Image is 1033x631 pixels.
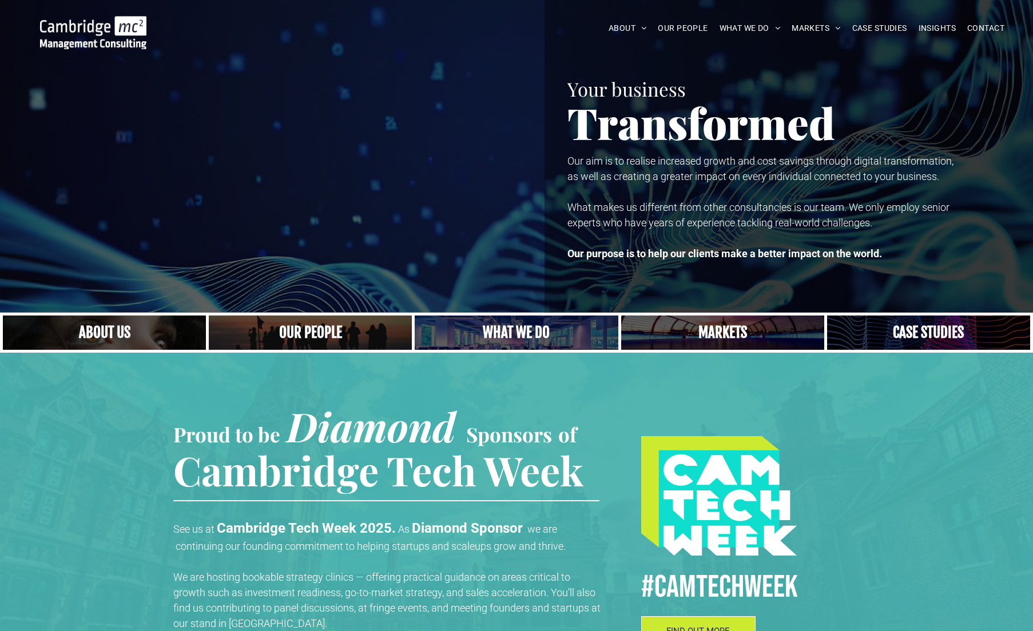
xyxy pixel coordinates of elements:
[913,19,962,37] a: INSIGHTS
[567,94,835,151] span: Transformed
[962,19,1010,37] a: CONTACT
[398,523,410,535] span: As
[621,315,824,350] a: Our Markets | Cambridge Management Consulting
[287,399,456,453] span: Diamond
[641,568,798,606] span: #CamTECHWEEK
[40,16,146,49] img: Go to Homepage
[527,523,557,535] span: we are
[412,520,523,536] strong: Diamond Sponsor
[786,19,846,37] a: MARKETS
[466,421,552,448] span: Sponsors
[567,247,882,259] strong: Our purpose is to help our clients make a better impact on the world.
[567,201,949,229] span: What makes us different from other consultancies is our team. We only employ senior experts who h...
[415,315,618,350] a: A yoga teacher lifting his whole body off the ground in the peacock pose
[641,436,797,556] img: #CAMTECHWEEK logo, Procurement
[567,76,686,101] span: Your business
[40,18,146,30] a: Your Business Transformed | Cambridge Management Consulting
[173,443,583,497] span: Cambridge Tech Week
[558,421,577,448] span: of
[173,571,601,629] span: We are hosting bookable strategy clinics — offering practical guidance on areas critical to growt...
[567,155,953,182] span: Our aim is to realise increased growth and cost savings through digital transformation, as well a...
[173,523,214,535] span: See us at
[173,421,280,448] span: Proud to be
[217,520,396,536] strong: Cambridge Tech Week 2025.
[847,19,913,37] a: CASE STUDIES
[652,19,713,37] a: OUR PEOPLE
[3,315,206,350] a: Close up of woman's face, centered on her eyes
[827,315,1030,350] a: CASE STUDIES | See an Overview of All Our Case Studies | Cambridge Management Consulting
[714,19,786,37] a: WHAT WE DO
[209,315,412,350] a: A crowd in silhouette at sunset, on a rise or lookout point
[176,540,566,552] span: continuing our founding commitment to helping startups and scaleups grow and thrive.
[603,19,653,37] a: ABOUT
